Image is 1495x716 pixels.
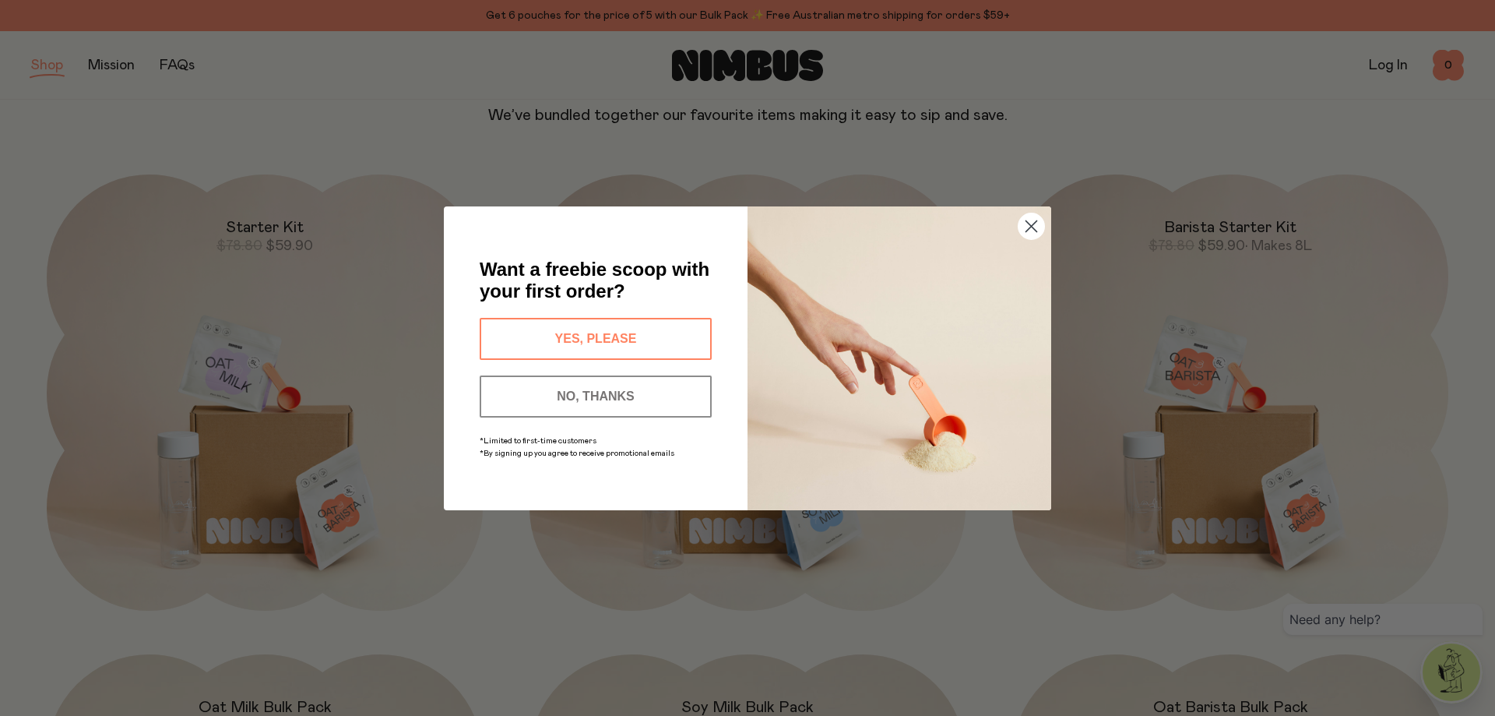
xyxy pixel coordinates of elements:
[1018,213,1045,240] button: Close dialog
[480,437,596,445] span: *Limited to first-time customers
[480,318,712,360] button: YES, PLEASE
[747,206,1051,510] img: c0d45117-8e62-4a02-9742-374a5db49d45.jpeg
[480,376,712,418] button: NO, THANKS
[480,450,674,457] span: *By signing up you agree to receive promotional emails
[480,259,709,302] span: Want a freebie scoop with your first order?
